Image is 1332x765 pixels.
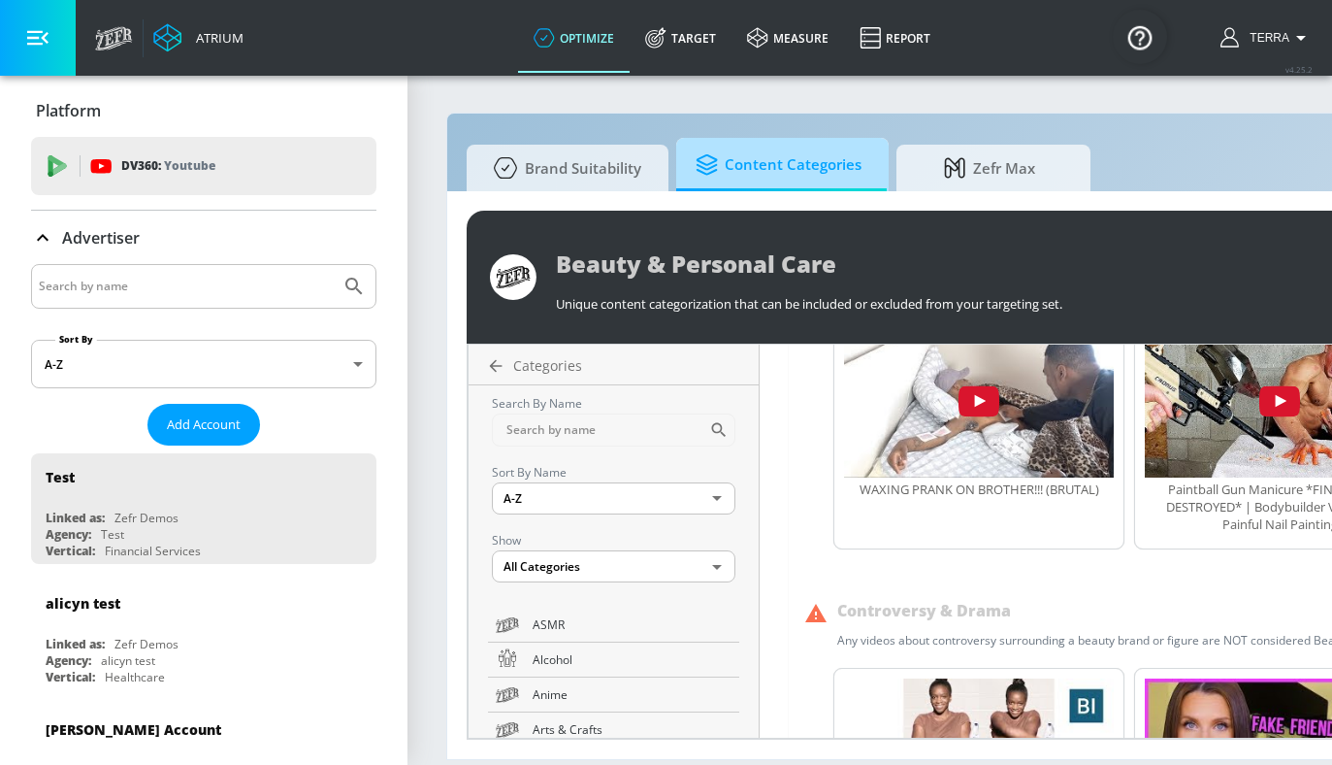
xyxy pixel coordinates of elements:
[488,678,739,713] a: Anime
[696,142,861,188] span: Content Categories
[844,481,1114,498] div: WAXING PRANK ON BROTHER!!! (BRUTAL)
[46,669,95,685] div: Vertical:
[476,356,759,376] a: Categories
[844,326,1114,481] button: 0c-2bxQsoi0
[62,227,140,249] p: Advertiser
[46,720,221,739] div: [PERSON_NAME] Account
[46,510,105,526] div: Linked as:
[492,414,709,447] input: Search by name
[31,580,376,690] div: alicyn testLinked as:Zefr DemosAgency:alicyn testVertical:Healthcare
[844,326,1114,478] img: 0c-2bxQsoi0
[1285,64,1313,75] span: v 4.25.2
[46,652,91,669] div: Agency:
[147,404,260,446] button: Add Account
[46,543,95,559] div: Vertical:
[488,713,739,748] a: Arts & Crafts
[492,550,735,582] div: All Categories
[46,594,120,613] div: alicyn test
[488,643,739,678] a: Alcohol
[492,482,735,515] div: A-Z
[31,83,376,138] div: Platform
[114,510,179,526] div: Zefr Demos
[492,530,735,550] p: Show
[121,155,215,177] p: DV360:
[46,468,75,486] div: Test
[492,393,735,414] p: Search By Name
[486,145,641,191] span: Brand Suitability
[46,526,91,543] div: Agency:
[31,340,376,388] div: A-Z
[153,23,244,52] a: Atrium
[188,29,244,47] div: Atrium
[1113,10,1167,64] button: Open Resource Center
[1242,31,1289,45] span: login as: terra.richardson@zefr.com
[630,3,731,73] a: Target
[533,684,731,705] span: Anime
[55,333,97,346] label: Sort By
[731,3,844,73] a: measure
[164,155,215,176] p: Youtube
[167,414,241,436] span: Add Account
[844,3,946,73] a: Report
[518,3,630,73] a: optimize
[31,211,376,265] div: Advertiser
[488,608,739,643] a: ASMR
[31,453,376,564] div: TestLinked as:Zefr DemosAgency:TestVertical:Financial Services
[101,652,155,669] div: alicyn test
[916,145,1063,191] span: Zefr Max
[1220,26,1313,50] button: Terra
[105,543,201,559] div: Financial Services
[114,636,179,652] div: Zefr Demos
[31,137,376,195] div: DV360: Youtube
[46,636,105,652] div: Linked as:
[533,615,731,635] span: ASMR
[101,526,124,543] div: Test
[105,669,165,685] div: Healthcare
[533,649,731,670] span: Alcohol
[492,462,735,482] p: Sort By Name
[36,100,101,121] p: Platform
[39,274,333,299] input: Search by name
[533,719,731,740] span: Arts & Crafts
[513,356,582,375] span: Categories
